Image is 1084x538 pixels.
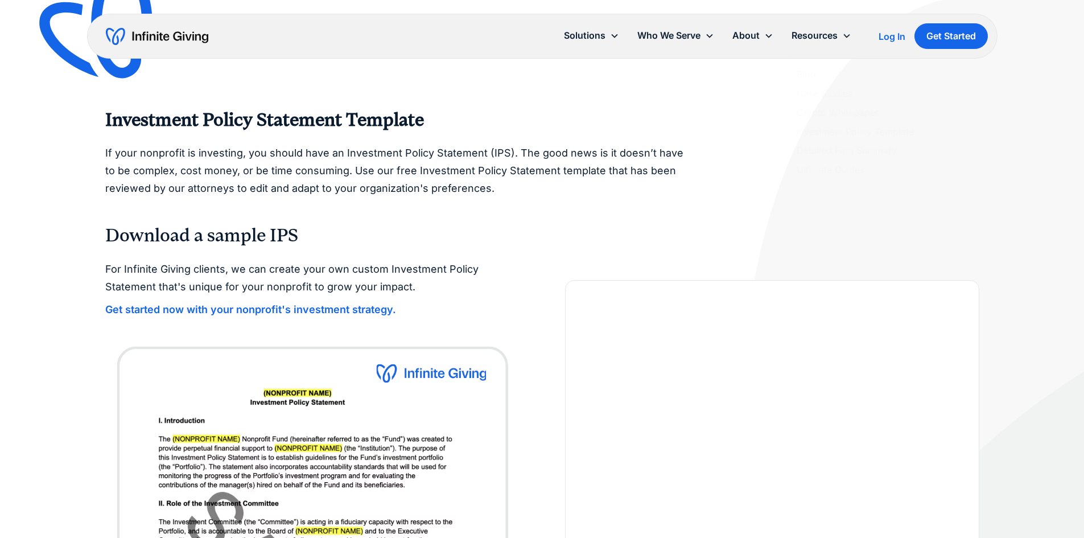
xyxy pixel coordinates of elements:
a: Log In [879,30,905,43]
a: Ultimate Guides [797,162,914,178]
a: Get started now with your nonprofit's investment strategy. [105,304,396,315]
strong: Investment Policy Statement Template [105,109,424,130]
a: Case Studies [797,86,914,101]
a: Investment Policy Template [797,124,914,139]
a: Blog [797,67,914,82]
a: Get Started [914,23,988,49]
strong: Get started now with your nonprofit's investment strategy. [105,303,396,315]
div: About [723,23,782,48]
div: Log In [879,32,905,41]
div: Resources [792,28,838,43]
a: Detailed Firm Summary [797,143,914,159]
h3: Download a sample IPS [105,224,979,247]
a: Crypto Whitepaper [797,105,914,120]
a: home [106,27,208,46]
div: Who We Serve [637,28,700,43]
nav: Resources [782,57,928,187]
div: Solutions [555,23,628,48]
p: For Infinite Giving clients, we can create your own custom Investment Policy Statement that's uni... [105,261,520,295]
p: If your nonprofit is investing, you should have an Investment Policy Statement (IPS). The good ne... [105,145,688,197]
div: Who We Serve [628,23,723,48]
div: About [732,28,760,43]
div: Solutions [564,28,605,43]
div: Resources [782,23,860,48]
